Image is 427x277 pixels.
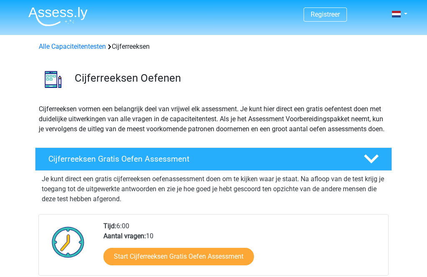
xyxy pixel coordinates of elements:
[47,221,89,263] img: Klok
[39,42,106,50] a: Alle Capaciteitentesten
[103,232,146,240] b: Aantal vragen:
[28,7,88,26] img: Assessly
[97,221,388,275] div: 6:00 10
[39,104,388,134] p: Cijferreeksen vormen een belangrijk deel van vrijwel elk assessment. Je kunt hier direct een grat...
[75,72,385,85] h3: Cijferreeksen Oefenen
[35,62,71,97] img: cijferreeksen
[42,174,385,204] p: Je kunt direct een gratis cijferreeksen oefenassessment doen om te kijken waar je staat. Na afloo...
[311,10,340,18] a: Registreer
[103,222,116,230] b: Tijd:
[103,248,254,265] a: Start Cijferreeksen Gratis Oefen Assessment
[32,147,395,171] a: Cijferreeksen Gratis Oefen Assessment
[35,42,392,52] div: Cijferreeksen
[48,154,350,164] h4: Cijferreeksen Gratis Oefen Assessment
